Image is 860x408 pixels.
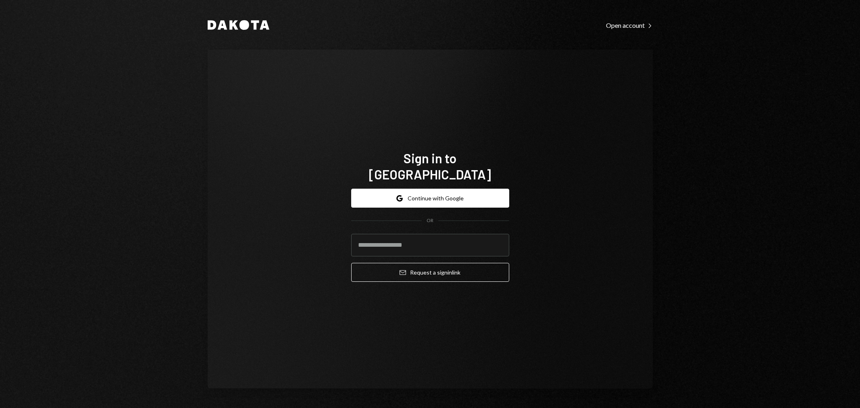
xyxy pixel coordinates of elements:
button: Request a signinlink [351,263,509,282]
h1: Sign in to [GEOGRAPHIC_DATA] [351,150,509,182]
button: Continue with Google [351,189,509,208]
div: OR [427,217,433,224]
a: Open account [606,21,653,29]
